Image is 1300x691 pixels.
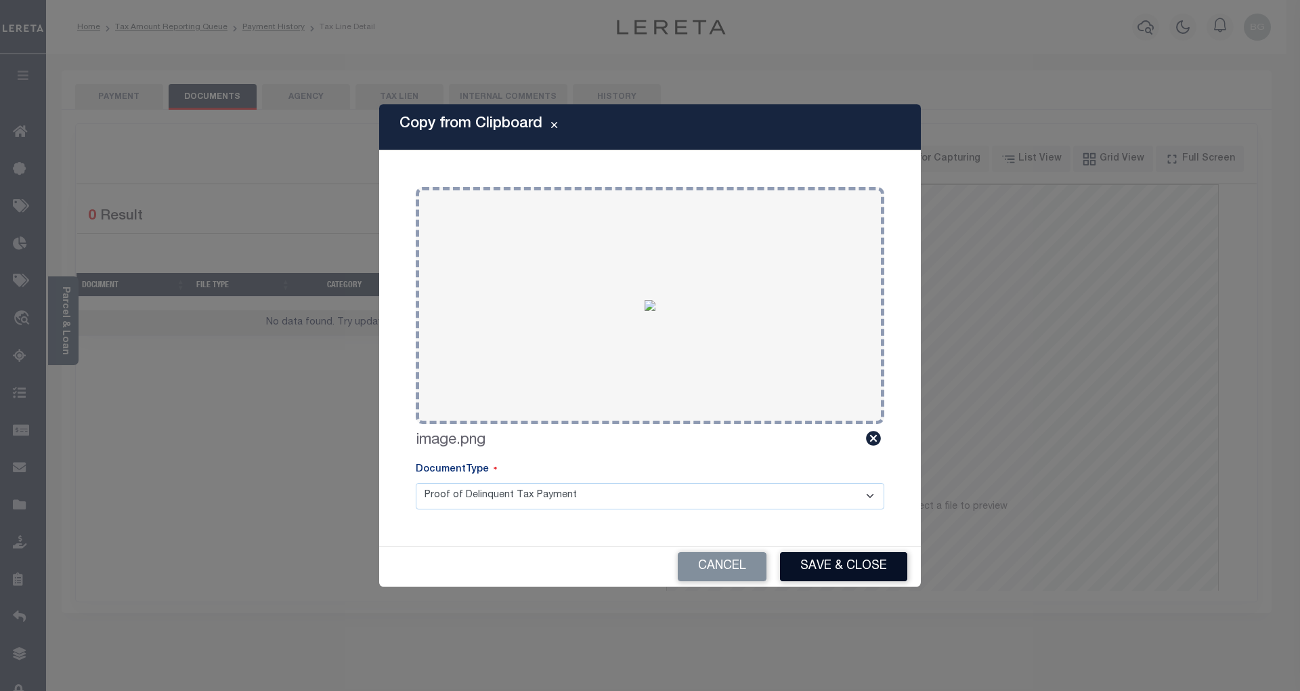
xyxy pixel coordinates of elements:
button: Cancel [678,552,766,581]
label: DocumentType [416,463,497,478]
label: image.png [416,430,485,452]
h5: Copy from Clipboard [399,115,542,133]
button: Save & Close [780,552,907,581]
button: Close [542,119,566,135]
img: 51760a29-5488-4a19-9eac-0b5db4f2bb82 [645,300,655,311]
